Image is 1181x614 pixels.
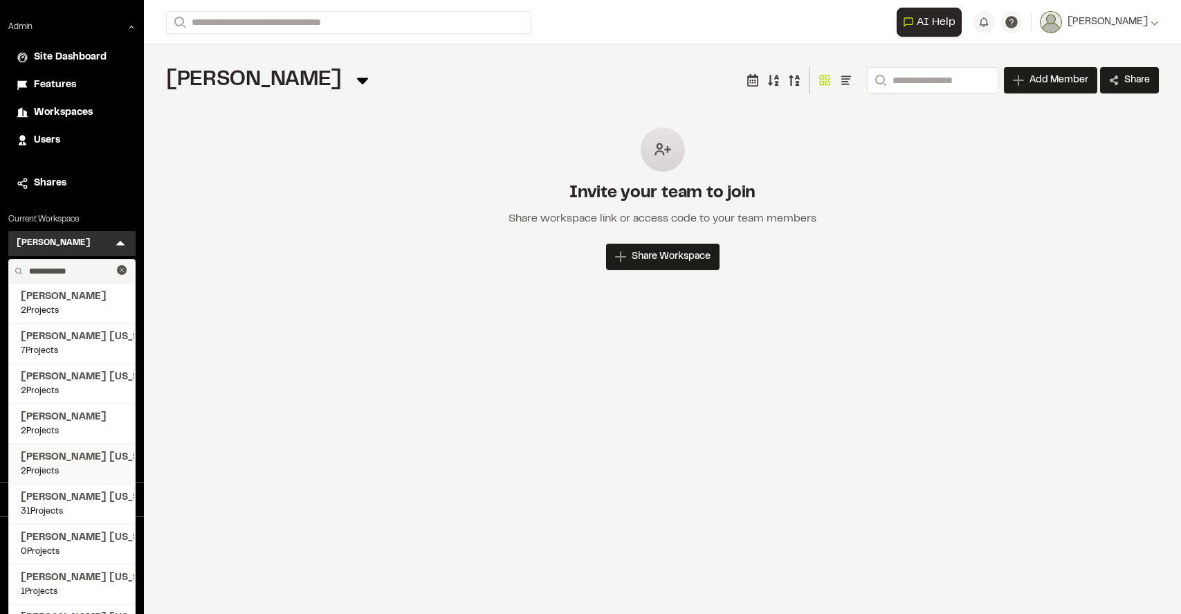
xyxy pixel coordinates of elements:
[21,385,123,397] span: 2 Projects
[17,105,127,120] a: Workspaces
[166,71,342,89] span: [PERSON_NAME]
[21,305,123,317] span: 2 Projects
[21,505,123,518] span: 31 Projects
[34,78,76,93] span: Features
[1040,11,1159,33] button: [PERSON_NAME]
[897,8,962,37] button: Open AI Assistant
[21,410,123,425] span: [PERSON_NAME]
[166,11,191,34] button: Search
[21,530,123,545] span: [PERSON_NAME] [US_STATE]
[8,21,33,33] p: Admin
[21,289,123,305] span: [PERSON_NAME]
[21,329,123,345] span: [PERSON_NAME] [US_STATE]
[1029,73,1088,87] span: Add Member
[17,133,127,148] a: Users
[1040,11,1062,33] img: User
[21,345,123,357] span: 7 Projects
[509,183,816,205] h2: Invite your team to join
[34,50,107,65] span: Site Dashboard
[606,244,720,270] button: Share Workspace
[1068,15,1148,30] span: [PERSON_NAME]
[21,425,123,437] span: 2 Projects
[917,14,955,30] span: AI Help
[21,289,123,317] a: [PERSON_NAME]2Projects
[17,50,127,65] a: Site Dashboard
[21,450,123,478] a: [PERSON_NAME] [US_STATE]2Projects
[21,410,123,437] a: [PERSON_NAME]2Projects
[1124,73,1150,87] span: Share
[21,570,123,598] a: [PERSON_NAME] [US_STATE]1Projects
[21,570,123,586] span: [PERSON_NAME] [US_STATE]
[897,8,967,37] div: Open AI Assistant
[21,370,123,397] a: [PERSON_NAME] [US_STATE]2Projects
[34,105,93,120] span: Workspaces
[21,370,123,385] span: [PERSON_NAME] [US_STATE]
[17,78,127,93] a: Features
[21,329,123,357] a: [PERSON_NAME] [US_STATE]7Projects
[17,237,91,251] h3: [PERSON_NAME]
[8,213,136,226] p: Current Workspace
[21,490,123,505] span: [PERSON_NAME] [US_STATE]
[34,133,60,148] span: Users
[34,176,66,191] span: Shares
[17,176,127,191] a: Shares
[117,265,127,275] button: Clear text
[21,490,123,518] a: [PERSON_NAME] [US_STATE]31Projects
[21,545,123,558] span: 0 Projects
[21,586,123,598] span: 1 Projects
[867,67,892,93] button: Search
[632,250,711,264] span: Share Workspace
[21,450,123,465] span: [PERSON_NAME] [US_STATE]
[509,210,816,227] div: Share workspace link or access code to your team members
[21,530,123,558] a: [PERSON_NAME] [US_STATE]0Projects
[21,465,123,478] span: 2 Projects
